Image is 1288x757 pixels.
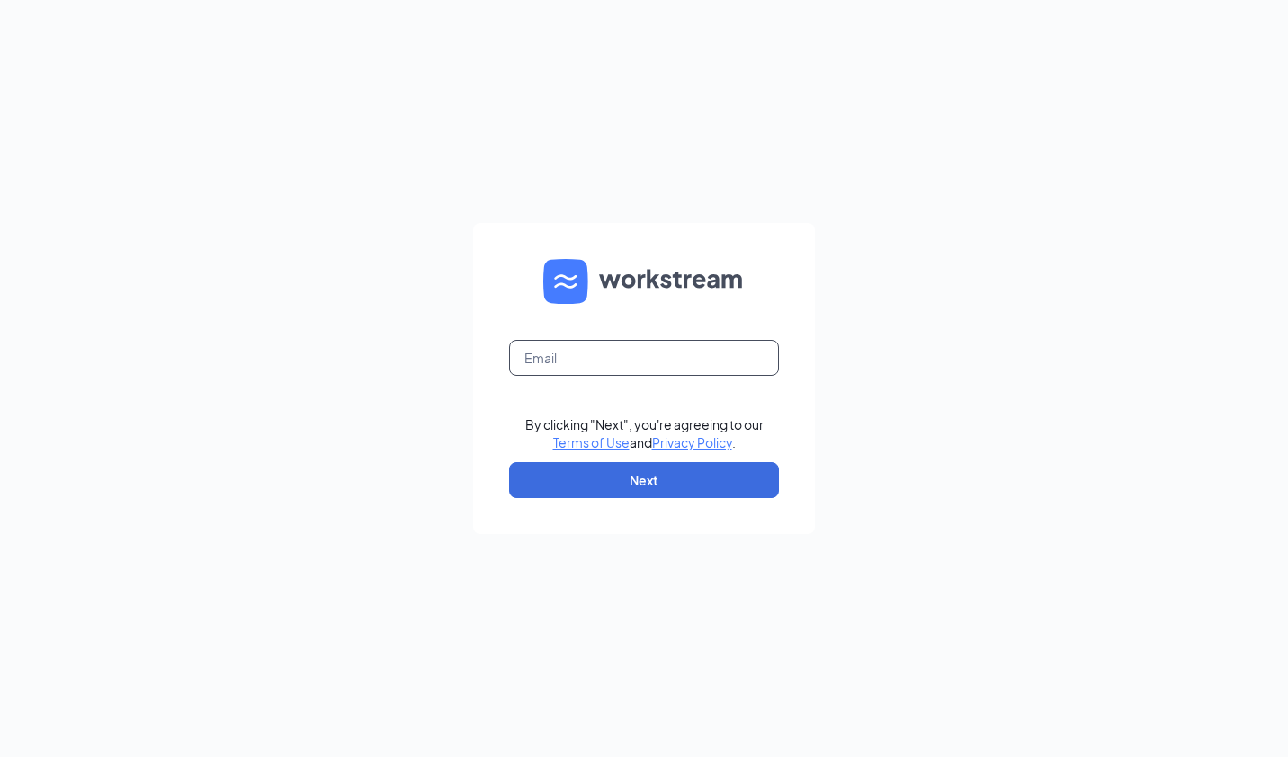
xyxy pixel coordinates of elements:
[652,434,732,450] a: Privacy Policy
[509,462,779,498] button: Next
[553,434,630,450] a: Terms of Use
[525,415,764,451] div: By clicking "Next", you're agreeing to our and .
[543,259,745,304] img: WS logo and Workstream text
[509,340,779,376] input: Email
